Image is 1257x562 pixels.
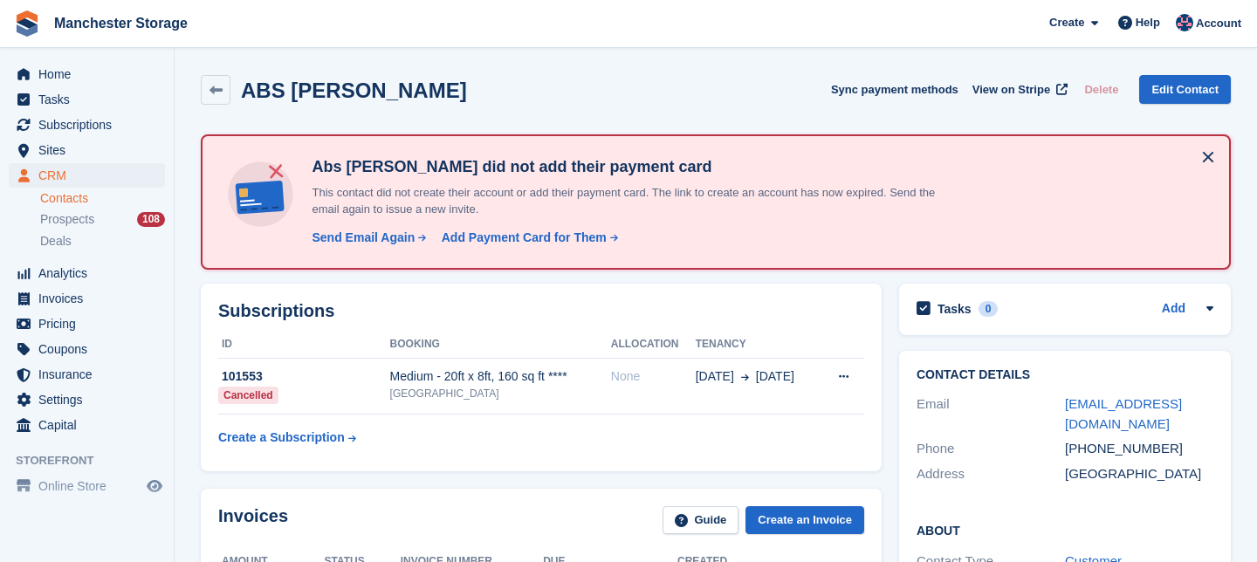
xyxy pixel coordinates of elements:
[218,428,345,447] div: Create a Subscription
[442,229,607,247] div: Add Payment Card for Them
[38,312,143,336] span: Pricing
[14,10,40,37] img: stora-icon-8386f47178a22dfd0bd8f6a31ec36ba5ce8667c1dd55bd0f319d3a0aa187defe.svg
[917,368,1213,382] h2: Contact Details
[38,138,143,162] span: Sites
[1136,14,1160,31] span: Help
[218,301,864,321] h2: Subscriptions
[38,362,143,387] span: Insurance
[9,163,165,188] a: menu
[47,9,195,38] a: Manchester Storage
[9,261,165,285] a: menu
[223,157,298,231] img: no-card-linked-e7822e413c904bf8b177c4d89f31251c4716f9871600ec3ca5bfc59e148c83f4.svg
[831,75,958,104] button: Sync payment methods
[38,387,143,412] span: Settings
[38,62,143,86] span: Home
[696,331,819,359] th: Tenancy
[218,331,390,359] th: ID
[38,261,143,285] span: Analytics
[40,210,165,229] a: Prospects 108
[40,211,94,228] span: Prospects
[241,79,467,102] h2: ABS [PERSON_NAME]
[218,367,390,386] div: 101553
[9,87,165,112] a: menu
[9,387,165,412] a: menu
[9,138,165,162] a: menu
[9,413,165,437] a: menu
[696,367,734,386] span: [DATE]
[9,113,165,137] a: menu
[9,286,165,311] a: menu
[312,229,415,247] div: Send Email Again
[16,452,174,469] span: Storefront
[745,506,864,535] a: Create an Invoice
[218,421,356,454] a: Create a Subscription
[390,386,611,401] div: [GEOGRAPHIC_DATA]
[38,163,143,188] span: CRM
[938,301,972,317] h2: Tasks
[1196,15,1241,32] span: Account
[38,113,143,137] span: Subscriptions
[9,337,165,361] a: menu
[1065,439,1213,459] div: [PHONE_NUMBER]
[917,521,1213,538] h2: About
[40,190,165,207] a: Contacts
[1065,396,1182,431] a: [EMAIL_ADDRESS][DOMAIN_NAME]
[40,232,165,250] a: Deals
[38,474,143,498] span: Online Store
[1049,14,1084,31] span: Create
[137,212,165,227] div: 108
[917,464,1065,484] div: Address
[305,157,959,177] h4: Abs [PERSON_NAME] did not add their payment card
[38,337,143,361] span: Coupons
[218,506,288,535] h2: Invoices
[390,367,611,386] div: Medium - 20ft x 8ft, 160 sq ft ****
[38,286,143,311] span: Invoices
[9,474,165,498] a: menu
[9,62,165,86] a: menu
[1139,75,1231,104] a: Edit Contact
[9,362,165,387] a: menu
[390,331,611,359] th: Booking
[435,229,620,247] a: Add Payment Card for Them
[979,301,999,317] div: 0
[663,506,739,535] a: Guide
[218,387,278,404] div: Cancelled
[40,233,72,250] span: Deals
[972,81,1050,99] span: View on Stripe
[756,367,794,386] span: [DATE]
[38,87,143,112] span: Tasks
[1162,299,1185,319] a: Add
[38,413,143,437] span: Capital
[1077,75,1125,104] button: Delete
[611,367,696,386] div: None
[611,331,696,359] th: Allocation
[917,439,1065,459] div: Phone
[144,476,165,497] a: Preview store
[9,312,165,336] a: menu
[305,184,959,218] p: This contact did not create their account or add their payment card. The link to create an accoun...
[1065,464,1213,484] div: [GEOGRAPHIC_DATA]
[917,394,1065,434] div: Email
[965,75,1071,104] a: View on Stripe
